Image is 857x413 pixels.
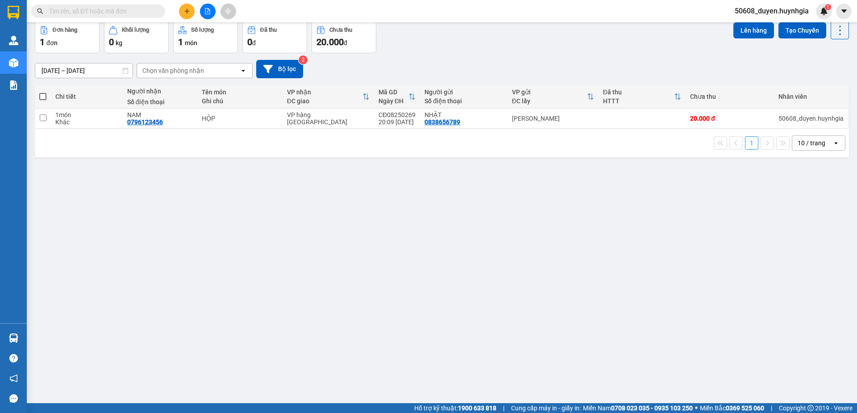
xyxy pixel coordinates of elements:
[379,97,408,105] div: Ngày ĐH
[603,97,674,105] div: HTTT
[109,37,114,47] span: 0
[374,85,420,109] th: Toggle SortBy
[825,4,831,10] sup: 1
[820,7,828,15] img: icon-new-feature
[53,27,77,33] div: Đơn hàng
[299,55,308,64] sup: 2
[173,21,238,53] button: Số lượng1món
[178,37,183,47] span: 1
[603,88,674,96] div: Đã thu
[329,27,352,33] div: Chưa thu
[778,22,826,38] button: Tạo Chuyến
[179,4,195,19] button: plus
[9,80,18,90] img: solution-icon
[104,21,169,53] button: Khối lượng0kg
[424,97,503,105] div: Số điện thoại
[9,394,18,403] span: message
[511,403,581,413] span: Cung cấp máy in - giấy in:
[414,403,496,413] span: Hỗ trợ kỹ thuật:
[247,37,252,47] span: 0
[122,27,149,33] div: Khối lượng
[745,136,758,150] button: 1
[204,8,211,14] span: file-add
[225,8,231,14] span: aim
[240,67,247,74] svg: open
[458,405,496,412] strong: 1900 633 818
[202,88,278,96] div: Tên món
[512,88,587,96] div: VP gửi
[599,85,686,109] th: Toggle SortBy
[690,93,770,100] div: Chưa thu
[55,118,118,126] div: Khác
[508,85,599,109] th: Toggle SortBy
[512,97,587,105] div: ĐC lấy
[283,85,374,109] th: Toggle SortBy
[142,66,204,75] div: Chọn văn phòng nhận
[9,36,18,45] img: warehouse-icon
[9,333,18,343] img: warehouse-icon
[55,111,118,118] div: 1 món
[8,6,19,19] img: logo-vxr
[583,403,693,413] span: Miền Nam
[611,405,693,412] strong: 0708 023 035 - 0935 103 250
[191,27,214,33] div: Số lượng
[424,118,460,126] div: 0838656789
[733,22,774,38] button: Lên hàng
[379,111,416,118] div: CĐ08250269
[127,118,163,126] div: 0796123456
[312,21,376,53] button: Chưa thu20.000đ
[695,406,698,410] span: ⚪️
[185,39,197,46] span: món
[46,39,58,46] span: đơn
[37,8,43,14] span: search
[836,4,852,19] button: caret-down
[798,139,825,147] div: 10 / trang
[726,405,764,412] strong: 0369 525 060
[220,4,236,19] button: aim
[840,7,848,15] span: caret-down
[127,111,193,118] div: NAM
[9,354,18,362] span: question-circle
[344,39,347,46] span: đ
[807,405,814,411] span: copyright
[202,115,278,122] div: HỘP
[503,403,504,413] span: |
[40,37,45,47] span: 1
[55,93,118,100] div: Chi tiết
[35,63,133,78] input: Select a date range.
[728,5,816,17] span: 50608_duyen.huynhgia
[316,37,344,47] span: 20.000
[200,4,216,19] button: file-add
[35,21,100,53] button: Đơn hàng1đơn
[127,98,193,105] div: Số điện thoại
[778,93,844,100] div: Nhân viên
[252,39,256,46] span: đ
[49,6,154,16] input: Tìm tên, số ĐT hoặc mã đơn
[778,115,844,122] div: 50608_duyen.huynhgia
[690,115,770,122] div: 20.000 đ
[832,139,840,147] svg: open
[116,39,122,46] span: kg
[379,118,416,126] div: 20:09 [DATE]
[260,27,277,33] div: Đã thu
[127,88,193,95] div: Người nhận
[184,8,190,14] span: plus
[202,97,278,105] div: Ghi chú
[9,374,18,383] span: notification
[379,88,408,96] div: Mã GD
[424,88,503,96] div: Người gửi
[700,403,764,413] span: Miền Bắc
[771,403,772,413] span: |
[424,111,503,118] div: NHẬT
[287,88,362,96] div: VP nhận
[826,4,829,10] span: 1
[287,97,362,105] div: ĐC giao
[256,60,303,78] button: Bộ lọc
[9,58,18,67] img: warehouse-icon
[242,21,307,53] button: Đã thu0đ
[512,115,594,122] div: [PERSON_NAME]
[287,111,370,126] div: VP hàng [GEOGRAPHIC_DATA]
